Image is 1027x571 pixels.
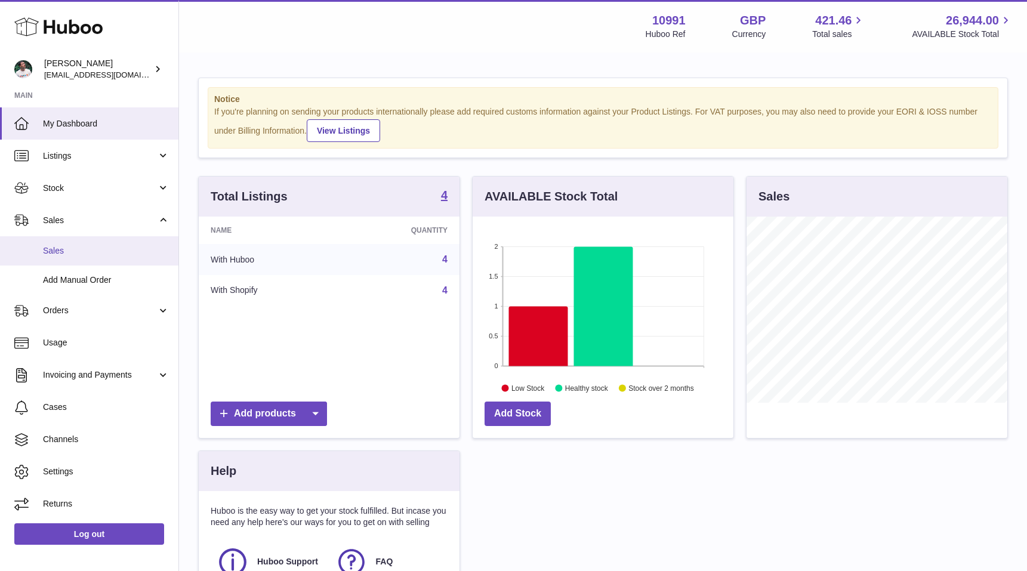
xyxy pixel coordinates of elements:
h3: Sales [758,189,789,205]
h3: AVAILABLE Stock Total [485,189,618,205]
text: 2 [494,243,498,250]
div: [PERSON_NAME] [44,58,152,81]
td: With Huboo [199,244,340,275]
strong: 4 [441,189,448,201]
div: Huboo Ref [646,29,686,40]
a: 4 [442,285,448,295]
th: Name [199,217,340,244]
span: FAQ [376,556,393,567]
span: AVAILABLE Stock Total [912,29,1013,40]
td: With Shopify [199,275,340,306]
th: Quantity [340,217,459,244]
text: Healthy stock [565,384,609,392]
strong: GBP [740,13,766,29]
a: Add Stock [485,402,551,426]
a: 4 [442,254,448,264]
span: My Dashboard [43,118,169,129]
text: 0.5 [489,332,498,339]
strong: 10991 [652,13,686,29]
img: timshieff@gmail.com [14,60,32,78]
p: Huboo is the easy way to get your stock fulfilled. But incase you need any help here's our ways f... [211,505,448,528]
a: 4 [441,189,448,203]
span: Returns [43,498,169,510]
a: Log out [14,523,164,545]
strong: Notice [214,94,992,105]
span: Huboo Support [257,556,318,567]
div: If you're planning on sending your products internationally please add required customs informati... [214,106,992,142]
span: Sales [43,215,157,226]
text: Low Stock [511,384,545,392]
span: 421.46 [815,13,852,29]
text: 0 [494,362,498,369]
a: Add products [211,402,327,426]
span: Invoicing and Payments [43,369,157,381]
text: 1.5 [489,273,498,280]
h3: Total Listings [211,189,288,205]
a: 26,944.00 AVAILABLE Stock Total [912,13,1013,40]
span: Usage [43,337,169,348]
span: [EMAIL_ADDRESS][DOMAIN_NAME] [44,70,175,79]
span: Stock [43,183,157,194]
span: Add Manual Order [43,274,169,286]
text: Stock over 2 months [628,384,693,392]
span: Total sales [812,29,865,40]
span: 26,944.00 [946,13,999,29]
span: Channels [43,434,169,445]
span: Cases [43,402,169,413]
a: View Listings [307,119,380,142]
text: 1 [494,303,498,310]
div: Currency [732,29,766,40]
span: Listings [43,150,157,162]
h3: Help [211,463,236,479]
span: Orders [43,305,157,316]
a: 421.46 Total sales [812,13,865,40]
span: Sales [43,245,169,257]
span: Settings [43,466,169,477]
